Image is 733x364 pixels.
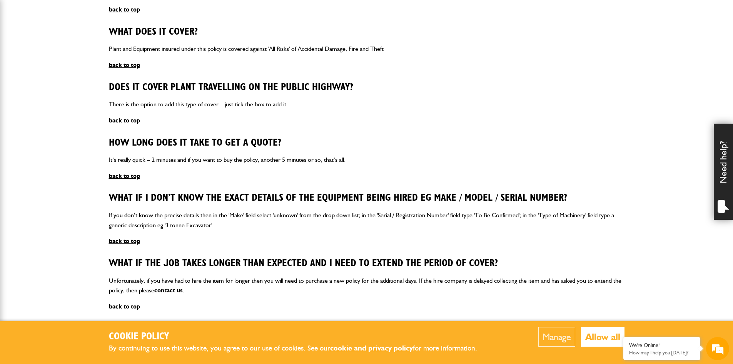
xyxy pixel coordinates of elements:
[581,327,624,347] button: Allow all
[109,192,624,204] h3: What if I don’t know the exact details of the equipment being hired eg Make / Model / Serial Number?
[109,276,624,295] p: Unfortunately, if you have had to hire the item for longer then you will need to purchase a new p...
[109,237,140,245] a: back to top
[538,327,575,347] button: Manage
[109,155,624,165] p: It’s really quick – 2 minutes and if you want to buy the policy, another 5 minutes or so, that’s ...
[109,258,624,270] h3: What if the job takes longer than expected and I need to extend the Period of Cover?
[109,82,624,94] h3: Does it Cover Plant travelling on the Public Highway?
[109,26,624,38] h3: What does it Cover?
[330,344,413,352] a: cookie and privacy policy
[714,124,733,220] div: Need help?
[629,342,695,349] div: We're Online!
[109,342,490,354] p: By continuing to use this website, you agree to our use of cookies. See our for more information.
[109,99,624,109] p: There is the option to add this type of cover – just tick the box to add it
[109,117,140,124] a: back to top
[109,137,624,149] h3: How long does it take to get a quote?
[109,303,140,310] a: back to top
[109,6,140,13] a: back to top
[154,287,183,294] a: contact us
[109,44,624,54] p: Plant and Equipment insured under this policy is covered against 'All Risks' of Accidental Damage...
[109,210,624,230] p: If you don’t know the precise details then in the 'Make' field select 'unknown' from the drop dow...
[109,331,490,343] h2: Cookie Policy
[109,61,140,69] a: back to top
[109,172,140,179] a: back to top
[629,350,695,356] p: How may I help you today?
